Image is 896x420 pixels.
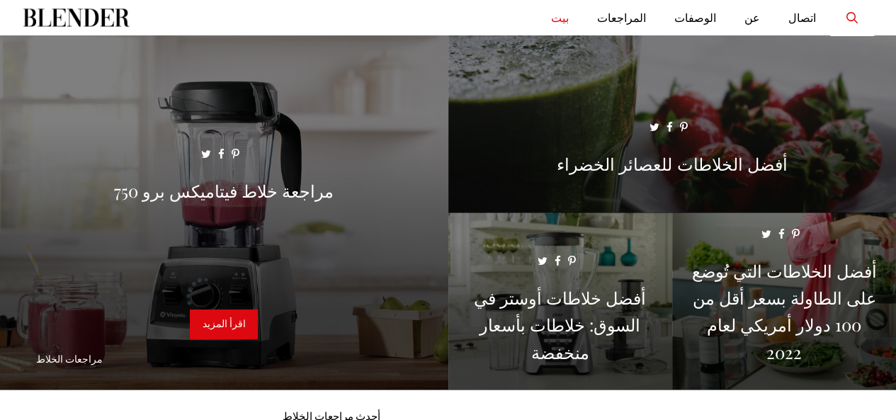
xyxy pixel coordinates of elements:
font: اتصال [788,11,816,25]
a: اقرأ المزيد [190,310,258,339]
font: عن [744,11,760,25]
font: الوصفات [674,11,716,25]
a: مراجعات الخلاط [36,353,103,365]
a: أفضل خلاطات أوستر في السوق: خلاطات بأسعار منخفضة [448,373,672,387]
font: اقرأ المزيد [202,318,246,329]
a: أفضل الخلاطات التي تُوضع على الطاولة بسعر أقل من 100 دولار أمريكي لعام 2022 [672,373,896,387]
font: المراجعات [597,11,646,25]
font: بيت [551,11,569,25]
